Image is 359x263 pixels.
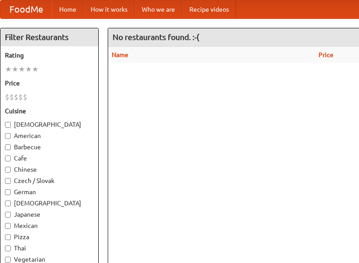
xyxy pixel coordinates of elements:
input: Cafe [5,156,11,161]
label: Pizza [5,232,94,241]
label: [DEMOGRAPHIC_DATA] [5,199,94,208]
h5: Price [5,79,94,88]
label: Japanese [5,210,94,219]
li: ★ [32,64,39,74]
a: Home [52,0,83,18]
h5: Rating [5,51,94,60]
li: ★ [18,64,25,74]
a: Recipe videos [182,0,236,18]
input: German [5,189,11,195]
li: $ [14,92,18,102]
a: Price [319,51,333,58]
label: Barbecue [5,143,94,152]
h5: Cuisine [5,107,94,116]
a: How it works [83,0,135,18]
input: Thai [5,245,11,251]
label: American [5,131,94,140]
li: $ [23,92,27,102]
li: $ [5,92,9,102]
a: Name [112,51,128,58]
label: Thai [5,244,94,253]
label: Mexican [5,221,94,230]
input: Barbecue [5,144,11,150]
input: American [5,133,11,139]
label: Cafe [5,154,94,163]
li: $ [18,92,23,102]
a: Who we are [135,0,182,18]
a: FoodMe [0,0,52,18]
label: Chinese [5,165,94,174]
label: Czech / Slovak [5,176,94,185]
input: Pizza [5,234,11,240]
input: Vegetarian [5,257,11,263]
label: [DEMOGRAPHIC_DATA] [5,120,94,129]
input: Mexican [5,223,11,229]
input: [DEMOGRAPHIC_DATA] [5,122,11,128]
li: $ [9,92,14,102]
input: [DEMOGRAPHIC_DATA] [5,201,11,206]
li: ★ [5,64,12,74]
li: ★ [12,64,18,74]
input: Japanese [5,212,11,218]
label: German [5,187,94,196]
input: Czech / Slovak [5,178,11,184]
input: Chinese [5,167,11,173]
ng-pluralize: No restaurants found. :-( [113,33,199,41]
li: ★ [25,64,32,74]
h4: Filter Restaurants [0,28,98,46]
